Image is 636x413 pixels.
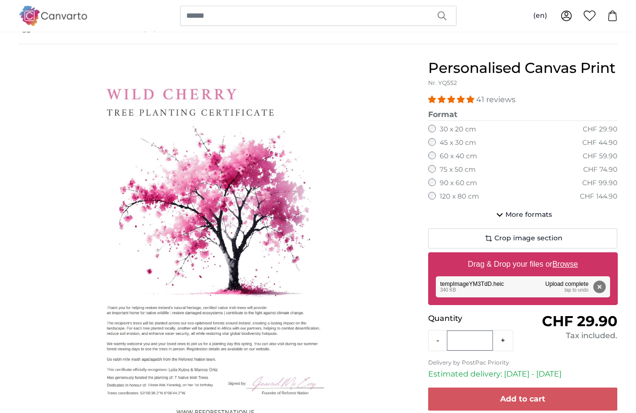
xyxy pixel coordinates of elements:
div: CHF 99.90 [582,178,617,188]
p: Delivery by PostPac Priority [428,359,618,366]
span: 4.98 stars [428,95,476,104]
button: Add to cart [428,388,618,411]
button: (en) [526,7,555,24]
button: + [493,331,513,350]
div: CHF 29.90 [583,125,617,134]
button: More formats [428,205,618,224]
button: Crop image section [428,228,618,248]
span: 41 reviews [476,95,516,104]
span: Nr. YQ552 [428,79,457,86]
div: CHF 59.90 [583,152,617,161]
div: CHF 144.90 [580,192,617,201]
div: CHF 74.90 [583,165,617,175]
span: More formats [505,210,552,220]
div: CHF 44.90 [582,138,617,148]
span: Crop image section [494,234,563,243]
u: Browse [552,260,578,268]
label: 75 x 50 cm [440,165,476,175]
label: 60 x 40 cm [440,152,477,161]
span: Add to cart [500,394,545,403]
p: Quantity [428,313,523,324]
div: Tax included. [523,330,617,342]
p: Estimated delivery: [DATE] - [DATE] [428,368,618,380]
label: 90 x 60 cm [440,178,477,188]
label: 45 x 30 cm [440,138,476,148]
button: - [429,331,447,350]
span: CHF 29.90 [542,312,617,330]
label: 120 x 80 cm [440,192,479,201]
legend: Format [428,109,618,121]
label: Drag & Drop your files or [464,255,581,274]
label: 30 x 20 cm [440,125,476,134]
img: Canvarto [19,6,88,25]
h1: Personalised Canvas Print [428,59,618,77]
